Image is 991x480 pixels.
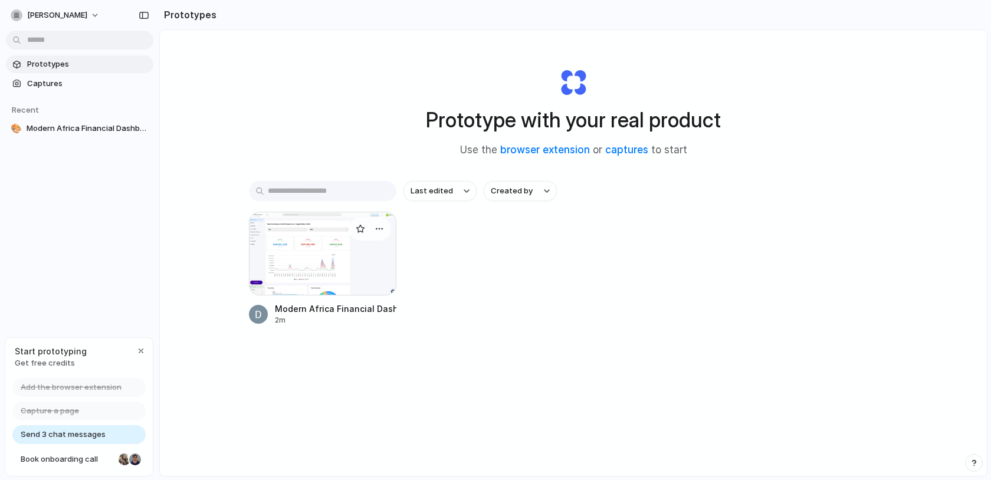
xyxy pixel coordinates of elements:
div: Modern Africa Financial Dashboard [275,303,396,315]
div: Nicole Kubica [117,452,132,466]
span: [PERSON_NAME] [27,9,87,21]
div: 🎨 [11,123,22,134]
span: Recent [12,105,39,114]
span: Start prototyping [15,345,87,357]
button: [PERSON_NAME] [6,6,106,25]
button: Last edited [403,181,477,201]
span: Last edited [411,185,453,197]
span: Prototypes [27,58,149,70]
span: Use the or to start [460,143,687,158]
a: Prototypes [6,55,153,73]
span: Book onboarding call [21,453,114,465]
a: captures [605,144,648,156]
button: Created by [484,181,557,201]
span: Add the browser extension [21,382,122,393]
div: Christian Iacullo [128,452,142,466]
a: Modern Africa Financial DashboardModern Africa Financial Dashboard2m [249,212,396,326]
span: Get free credits [15,357,87,369]
span: Send 3 chat messages [21,429,106,440]
a: 🎨Modern Africa Financial Dashboard [6,120,153,137]
a: Book onboarding call [12,450,146,469]
h2: Prototypes [159,8,216,22]
span: Capture a page [21,405,79,417]
span: Modern Africa Financial Dashboard [27,123,149,134]
h1: Prototype with your real product [426,104,721,136]
div: 2m [275,315,396,326]
span: Captures [27,78,149,90]
a: browser extension [500,144,590,156]
a: Captures [6,75,153,93]
span: Created by [491,185,533,197]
